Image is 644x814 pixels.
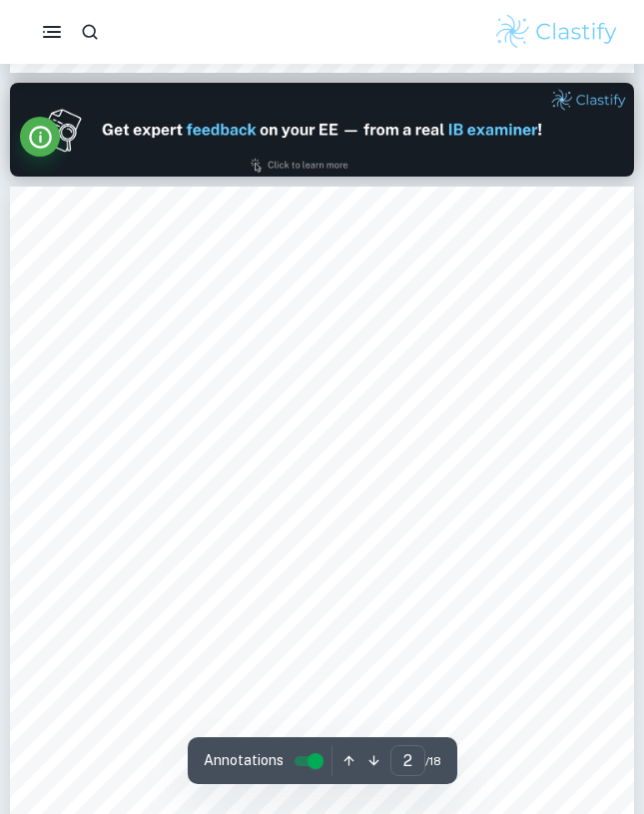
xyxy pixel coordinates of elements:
span: / 18 [425,752,441,770]
button: Info [20,117,60,157]
span: Annotations [204,750,284,771]
img: Clastify logo [493,12,620,52]
img: Ad [10,83,634,177]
